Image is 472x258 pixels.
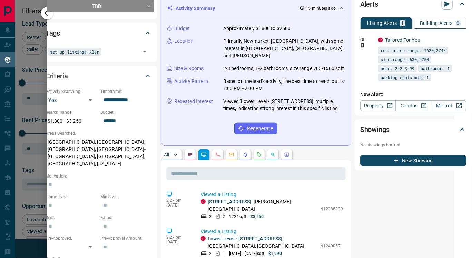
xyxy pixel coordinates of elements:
[360,155,466,166] button: New Showing
[208,235,317,250] p: , [GEOGRAPHIC_DATA], [GEOGRAPHIC_DATA]
[208,198,317,213] p: , [PERSON_NAME][GEOGRAPHIC_DATA]
[229,213,246,220] p: 1224 sqft
[100,235,152,241] p: Pre-Approval Amount:
[457,21,460,26] p: 0
[360,37,374,43] p: Off
[215,152,220,157] svg: Calls
[201,191,343,198] p: Viewed a Listing
[320,206,343,212] p: N12388339
[100,88,152,95] p: Timeframe:
[201,228,343,235] p: Viewed a Listing
[378,38,383,42] div: property.ca
[208,236,283,241] a: Lower Level - [STREET_ADDRESS]
[360,121,466,138] div: Showings
[46,25,152,41] div: Tags
[360,124,390,135] h2: Showings
[46,235,97,241] p: Pre-Approved:
[223,65,344,72] p: 2-3 bedrooms, 1-2 bathrooms, size range 700-1500 sqft
[46,173,152,179] p: Motivation:
[420,21,453,26] p: Building Alerts
[431,100,466,111] a: Mr.Loft
[209,250,212,257] p: 2
[229,250,264,257] p: [DATE] - [DATE] sqft
[46,95,97,106] div: Yes
[234,123,277,134] button: Regenerate
[140,47,149,57] button: Open
[223,25,291,32] p: Approximately $1800 to $2500
[360,91,466,98] p: New Alert:
[306,5,336,11] p: 15 minutes ago
[166,203,190,208] p: [DATE]
[166,240,190,245] p: [DATE]
[174,38,194,45] p: Location
[209,213,212,220] p: 2
[223,213,225,220] p: 2
[46,109,97,115] p: Search Range:
[46,115,97,127] p: $1,800 - $3,250
[50,48,99,55] span: set up listings Aler
[46,28,60,39] h2: Tags
[223,78,345,92] p: Based on the lead's activity, the best time to reach out is: 1:00 PM - 2:00 PM
[46,68,152,84] div: Criteria
[201,236,206,241] div: property.ca
[201,152,207,157] svg: Lead Browsing Activity
[401,21,404,26] p: 1
[46,136,152,170] p: [GEOGRAPHIC_DATA], [GEOGRAPHIC_DATA], [GEOGRAPHIC_DATA], [GEOGRAPHIC_DATA]-[GEOGRAPHIC_DATA], [GE...
[174,25,190,32] p: Budget
[46,130,152,136] p: Areas Searched:
[284,152,289,157] svg: Agent Actions
[395,100,431,111] a: Condos
[176,5,215,12] p: Activity Summary
[100,194,152,200] p: Min Size:
[201,199,206,204] div: property.ca
[270,152,276,157] svg: Opportunities
[174,65,204,72] p: Size & Rooms
[187,152,193,157] svg: Notes
[320,243,343,249] p: N12400571
[268,250,282,257] p: $1,990
[367,21,397,26] p: Listing Alerts
[167,2,345,15] div: Activity Summary15 minutes ago
[166,235,190,240] p: 2:27 pm
[166,198,190,203] p: 2:27 pm
[223,98,345,112] p: Viewed 'Lower Level - [STREET_ADDRESS]' multiple times, indicating strong interest in this specif...
[100,109,152,115] p: Budget:
[360,43,365,48] svg: Push Notification Only
[46,214,97,221] p: Beds:
[360,142,466,148] p: No showings booked
[385,37,420,43] a: Tailored For You
[174,98,213,105] p: Repeated Interest
[381,56,429,63] span: size range: 630,2750
[360,100,396,111] a: Property
[229,152,234,157] svg: Emails
[256,152,262,157] svg: Requests
[381,74,429,81] span: parking spots min: 1
[421,65,450,72] span: bathrooms: 1
[250,213,264,220] p: $3,250
[174,78,208,85] p: Activity Pattern
[46,88,97,95] p: Actively Searching:
[223,250,225,257] p: 1
[46,70,68,82] h2: Criteria
[223,38,345,59] p: Primarily Newmarket, [GEOGRAPHIC_DATA], with some interest in [GEOGRAPHIC_DATA], [GEOGRAPHIC_DATA...
[100,214,152,221] p: Baths:
[243,152,248,157] svg: Listing Alerts
[46,194,97,200] p: Home Type:
[164,152,169,157] p: All
[381,65,414,72] span: beds: 2-2,3-99
[381,47,446,54] span: rent price range: 1620,2748
[208,199,252,204] a: [STREET_ADDRESS]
